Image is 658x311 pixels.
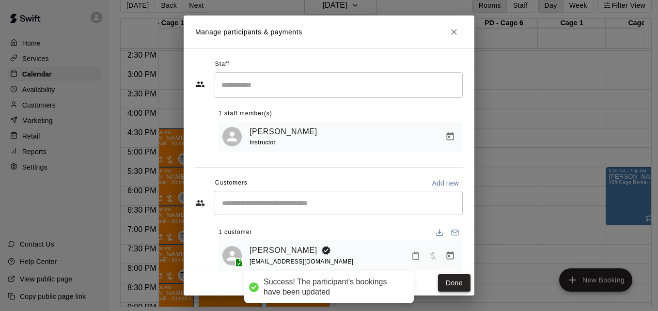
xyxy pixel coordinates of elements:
[428,175,463,191] button: Add new
[250,258,354,265] span: [EMAIL_ADDRESS][DOMAIN_NAME]
[264,277,404,297] div: Success! The participant's bookings have been updated
[222,127,242,146] div: Santiago Chirino
[215,191,463,215] div: Start typing to search customers...
[321,246,331,255] svg: Booking Owner
[219,225,252,240] span: 1 customer
[250,139,276,146] span: Instructor
[215,175,248,191] span: Customers
[215,57,229,72] span: Staff
[215,72,463,98] div: Search staff
[222,246,242,265] div: Malina Lawhead
[219,106,272,122] span: 1 staff member(s)
[445,23,463,41] button: Close
[441,128,459,145] button: Manage bookings & payment
[432,178,459,188] p: Add new
[432,225,447,240] button: Download list
[441,247,459,264] button: Manage bookings & payment
[195,198,205,208] svg: Customers
[195,79,205,89] svg: Staff
[438,274,470,292] button: Done
[195,27,302,37] p: Manage participants & payments
[407,248,424,264] button: Mark attendance
[250,244,317,257] a: [PERSON_NAME]
[250,125,317,138] a: [PERSON_NAME]
[424,251,441,259] span: Has not paid
[447,225,463,240] button: Email participants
